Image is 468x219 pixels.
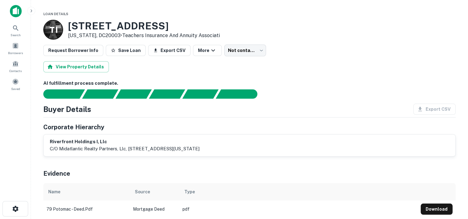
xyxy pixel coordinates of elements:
[224,45,266,56] div: Not contacted
[182,89,218,99] div: Principals found, still searching for contact information. This may take time...
[43,169,70,178] h5: Evidence
[149,89,185,99] div: Principals found, AI now looking for contact information...
[11,86,20,91] span: Saved
[50,145,200,152] p: c/o midatlantic realty partners, llc, [STREET_ADDRESS][US_STATE]
[43,80,456,87] h6: AI fulfillment process complete.
[43,183,456,218] div: scrollable content
[122,32,220,38] a: Teachers Insurance And Annuity Associati
[49,24,57,36] p: T I
[2,22,29,39] a: Search
[9,68,22,73] span: Contacts
[43,45,103,56] button: Request Borrower Info
[82,89,118,99] div: Your request is received and processing...
[68,20,220,32] h3: [STREET_ADDRESS]
[193,45,222,56] button: More
[130,200,179,218] td: Mortgage Deed
[179,200,418,218] td: pdf
[130,183,179,200] th: Source
[2,58,29,75] a: Contacts
[48,188,60,195] div: Name
[135,188,150,195] div: Source
[43,104,91,115] h4: Buyer Details
[2,40,29,57] a: Borrowers
[115,89,152,99] div: Documents found, AI parsing details...
[43,12,68,16] span: Loan Details
[437,170,468,199] iframe: Chat Widget
[2,76,29,92] a: Saved
[8,50,23,55] span: Borrowers
[184,188,195,195] div: Type
[36,89,82,99] div: Sending borrower request to AI...
[216,89,265,99] div: AI fulfillment process complete.
[421,204,453,215] button: Download
[50,138,200,145] h6: riverfront holdings i, llc
[10,5,22,17] img: capitalize-icon.png
[43,122,104,132] h5: Corporate Hierarchy
[179,183,418,200] th: Type
[43,200,130,218] td: 79 potomac - deed.pdf
[11,32,21,37] span: Search
[43,183,130,200] th: Name
[68,32,220,39] p: [US_STATE], DC20003 •
[148,45,191,56] button: Export CSV
[43,61,109,72] button: View Property Details
[106,45,146,56] button: Save Loan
